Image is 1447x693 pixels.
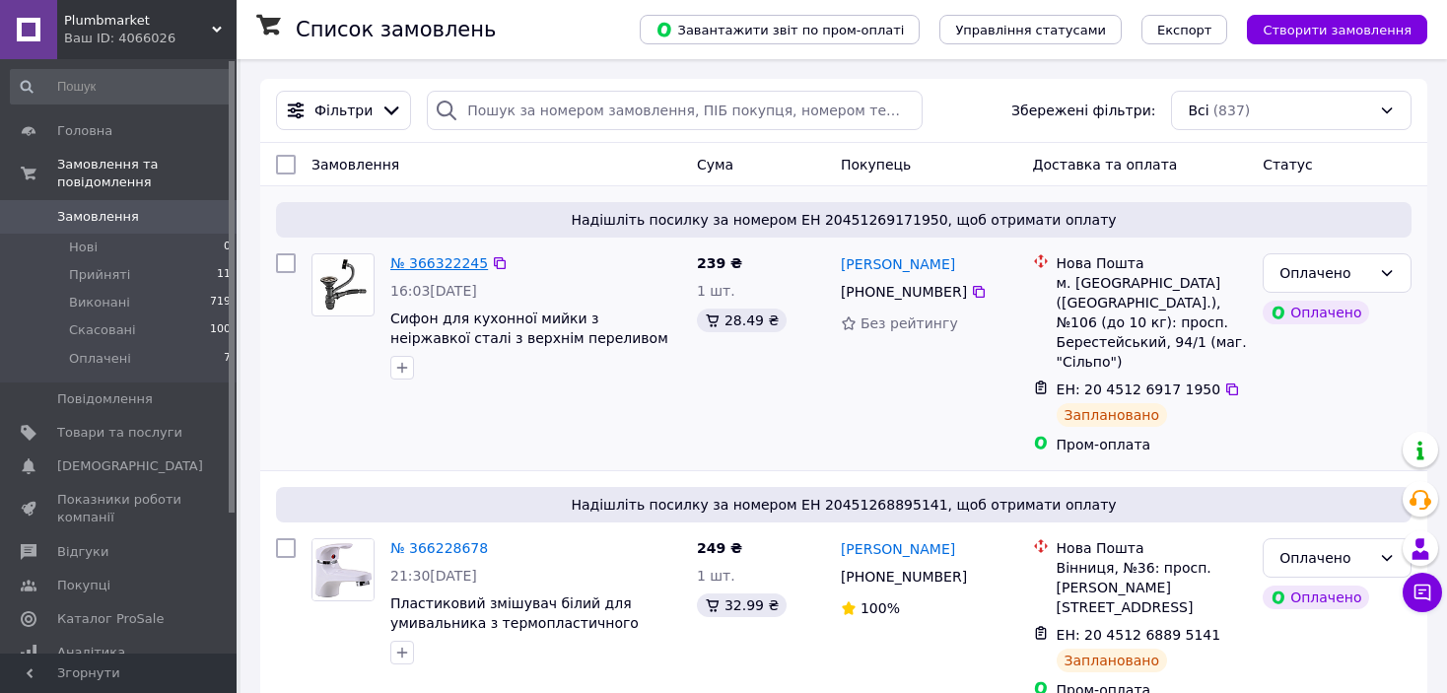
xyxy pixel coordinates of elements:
[316,254,369,315] img: Фото товару
[1263,157,1313,173] span: Статус
[861,315,958,331] span: Без рейтингу
[224,350,231,368] span: 7
[1057,381,1221,397] span: ЕН: 20 4512 6917 1950
[390,595,648,670] a: Пластиковий змішувач білий для умивальника з термопластичного пластику кран для умивальника раков...
[1011,101,1155,120] span: Збережені фільтри:
[427,91,923,130] input: Пошук за номером замовлення, ПІБ покупця, номером телефону, Email, номером накладної
[57,424,182,442] span: Товари та послуги
[57,122,112,140] span: Головна
[697,157,733,173] span: Cума
[697,283,735,299] span: 1 шт.
[1033,157,1178,173] span: Доставка та оплата
[697,540,742,556] span: 249 ₴
[311,538,375,601] a: Фото товару
[1057,273,1248,372] div: м. [GEOGRAPHIC_DATA] ([GEOGRAPHIC_DATA].), №106 (до 10 кг): просп. Берестейський, 94/1 (маг. "Сіл...
[837,278,971,306] div: [PHONE_NUMBER]
[64,30,237,47] div: Ваш ID: 4066026
[284,210,1404,230] span: Надішліть посилку за номером ЕН 20451269171950, щоб отримати оплату
[1227,21,1427,36] a: Створити замовлення
[837,563,971,590] div: [PHONE_NUMBER]
[390,540,488,556] a: № 366228678
[390,283,477,299] span: 16:03[DATE]
[1403,573,1442,612] button: Чат з покупцем
[57,457,203,475] span: [DEMOGRAPHIC_DATA]
[1141,15,1228,44] button: Експорт
[1188,101,1208,120] span: Всі
[57,543,108,561] span: Відгуки
[841,157,911,173] span: Покупець
[69,321,136,339] span: Скасовані
[1247,15,1427,44] button: Створити замовлення
[1057,435,1248,454] div: Пром-оплата
[296,18,496,41] h1: Список замовлень
[57,491,182,526] span: Показники роботи компанії
[1157,23,1212,37] span: Експорт
[57,644,125,661] span: Аналітика
[314,101,373,120] span: Фільтри
[697,309,787,332] div: 28.49 ₴
[1263,586,1369,609] div: Оплачено
[210,294,231,312] span: 719
[1057,649,1168,672] div: Заплановано
[224,239,231,256] span: 0
[1263,23,1412,37] span: Створити замовлення
[1057,558,1248,617] div: Вінниця, №36: просп. [PERSON_NAME][STREET_ADDRESS]
[841,254,955,274] a: [PERSON_NAME]
[57,156,237,191] span: Замовлення та повідомлення
[210,321,231,339] span: 100
[57,208,139,226] span: Замовлення
[69,239,98,256] span: Нові
[955,23,1106,37] span: Управління статусами
[69,294,130,312] span: Виконані
[10,69,233,104] input: Пошук
[69,350,131,368] span: Оплачені
[64,12,212,30] span: Plumbmarket
[655,21,904,38] span: Завантажити звіт по пром-оплаті
[284,495,1404,515] span: Надішліть посилку за номером ЕН 20451268895141, щоб отримати оплату
[697,255,742,271] span: 239 ₴
[312,539,374,599] img: Фото товару
[841,539,955,559] a: [PERSON_NAME]
[1279,262,1371,284] div: Оплачено
[390,255,488,271] a: № 366322245
[390,311,668,385] a: Сифон для кухонної мийки з неіржавкої сталі з верхнім переливом для кухонної раковини євросифон P...
[57,610,164,628] span: Каталог ProSale
[57,577,110,594] span: Покупці
[640,15,920,44] button: Завантажити звіт по пром-оплаті
[311,157,399,173] span: Замовлення
[311,253,375,316] a: Фото товару
[1057,253,1248,273] div: Нова Пошта
[697,593,787,617] div: 32.99 ₴
[697,568,735,584] span: 1 шт.
[1263,301,1369,324] div: Оплачено
[1279,547,1371,569] div: Оплачено
[1057,538,1248,558] div: Нова Пошта
[390,568,477,584] span: 21:30[DATE]
[1057,627,1221,643] span: ЕН: 20 4512 6889 5141
[939,15,1122,44] button: Управління статусами
[217,266,231,284] span: 11
[69,266,130,284] span: Прийняті
[1057,403,1168,427] div: Заплановано
[1213,103,1251,118] span: (837)
[57,390,153,408] span: Повідомлення
[861,600,900,616] span: 100%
